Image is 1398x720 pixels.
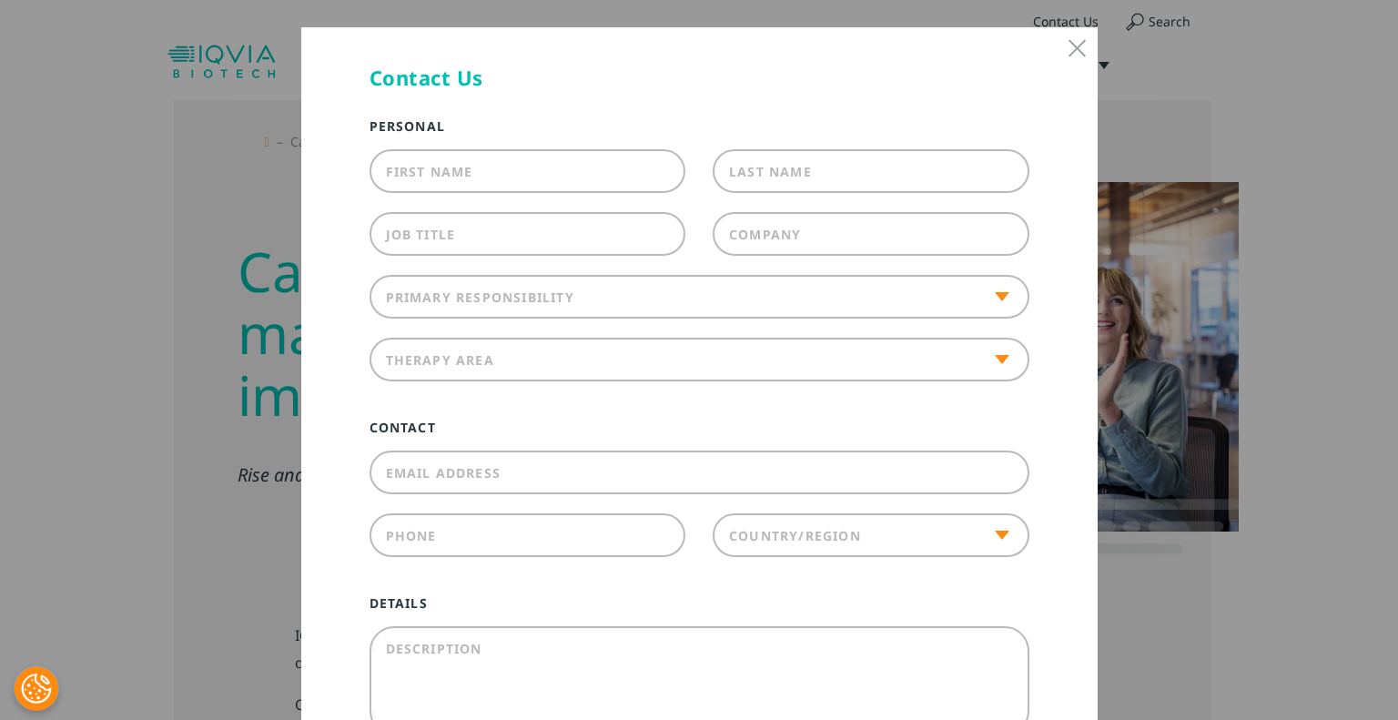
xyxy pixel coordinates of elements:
button: Cookies Settings [14,665,59,711]
label: Last Name [729,163,812,180]
label: Description [386,639,482,656]
label: Company [729,226,801,243]
p: Personal [370,117,446,149]
p: Details [370,594,428,626]
h5: Contact Us [370,64,1029,100]
label: Therapy Area [386,351,494,369]
label: First Name [386,163,473,180]
label: Job Title [386,226,456,243]
label: Phone [386,527,437,544]
label: Country/Region [729,527,861,544]
label: Primary Responsibility [386,289,574,306]
p: Contact [370,419,436,451]
label: Email Address [386,464,501,482]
